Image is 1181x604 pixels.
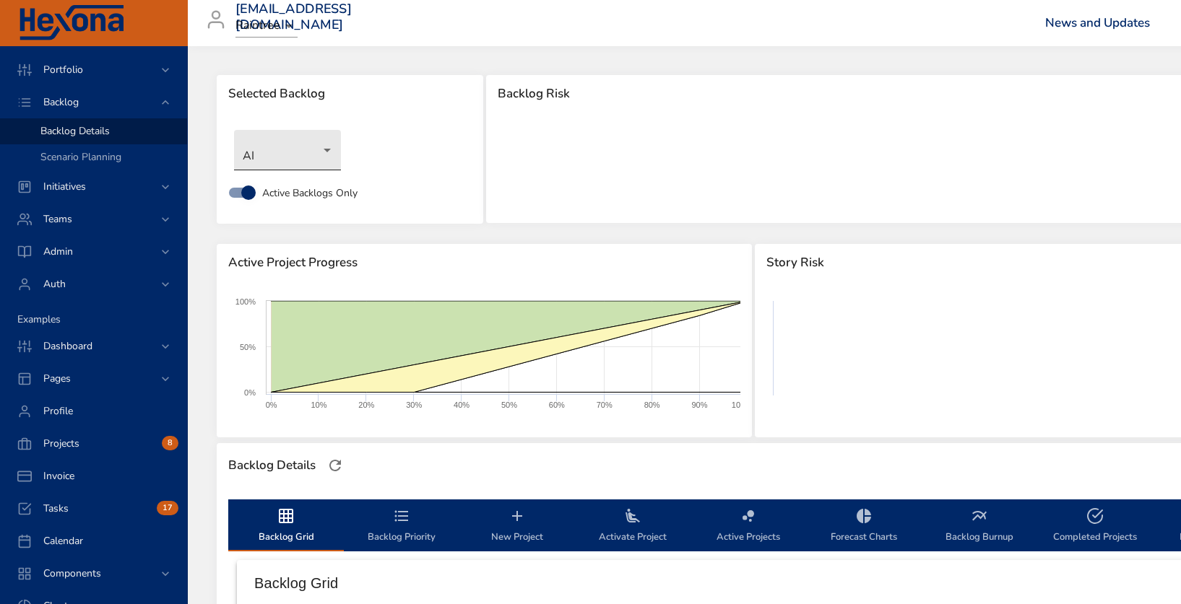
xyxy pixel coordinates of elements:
span: Scenario Planning [40,150,121,164]
button: Refresh Page [324,455,346,476]
text: 70% [597,401,613,409]
text: 80% [644,401,660,409]
span: Profile [32,404,85,418]
span: Backlog Burnup [930,507,1029,546]
span: 17 [157,502,178,514]
text: 40% [454,401,470,409]
span: 8 [162,437,178,449]
span: Auth [32,277,77,291]
span: New Project [468,507,566,546]
text: 0% [266,401,277,409]
span: Invoice [32,469,86,483]
span: Portfolio [32,63,95,76]
text: 50% [501,401,517,409]
img: Hexona [17,5,126,41]
div: Raintree [235,14,298,38]
span: Calendar [32,534,95,548]
span: Dashboard [32,339,104,353]
div: Backlog Details [224,454,320,477]
span: Activate Project [584,507,682,546]
span: Projects [32,437,91,450]
span: Active Projects [699,507,797,546]
span: Completed Projects [1046,507,1144,546]
text: 100% [732,401,752,409]
text: 90% [692,401,708,409]
span: Teams [32,212,84,226]
span: Backlog Details [40,124,110,138]
span: Components [32,566,113,580]
text: 60% [549,401,565,409]
div: AI [234,130,341,170]
h3: [EMAIL_ADDRESS][DOMAIN_NAME] [235,1,352,32]
a: News and Updates [1045,14,1150,31]
span: Backlog Priority [352,507,451,546]
span: Backlog [32,95,90,109]
text: 10% [311,401,326,409]
text: 50% [240,343,256,351]
span: Selected Backlog [228,87,472,101]
text: 0% [244,388,256,397]
text: 100% [235,297,256,306]
span: Active Backlogs Only [262,185,358,201]
span: Initiatives [32,180,98,193]
text: 30% [406,401,422,409]
span: Backlog Grid [237,507,335,546]
span: Admin [32,245,85,258]
span: Pages [32,372,82,385]
span: Tasks [32,502,80,515]
span: Forecast Charts [815,507,913,546]
text: 20% [358,401,374,409]
span: Active Project Progress [228,255,740,270]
